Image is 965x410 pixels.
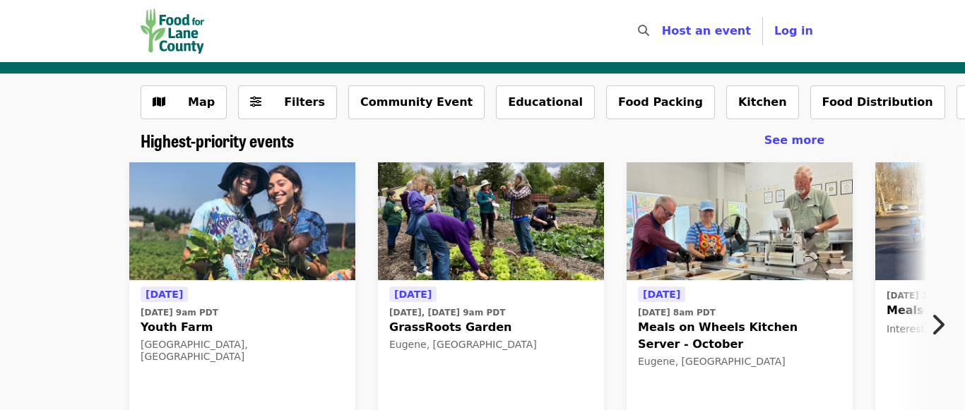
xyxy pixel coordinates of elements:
img: Food for Lane County - Home [141,8,204,54]
span: [DATE] [146,289,183,300]
span: Log in [774,24,813,37]
div: Eugene, [GEOGRAPHIC_DATA] [389,339,593,351]
span: [DATE] [394,289,432,300]
button: Educational [496,85,595,119]
img: GrassRoots Garden organized by Food for Lane County [378,162,604,281]
i: sliders-h icon [250,95,261,109]
span: Map [188,95,215,109]
i: search icon [638,24,649,37]
div: [GEOGRAPHIC_DATA], [GEOGRAPHIC_DATA] [141,339,344,363]
time: [DATE] 9am PDT [141,306,218,319]
span: Interest Form [887,323,953,334]
span: Highest-priority events [141,128,294,152]
span: Filters [284,95,325,109]
i: chevron-right icon [930,311,945,338]
a: See more [764,132,824,149]
input: Search [658,14,669,48]
button: Log in [763,17,824,45]
span: Youth Farm [141,319,344,336]
a: Highest-priority events [141,131,294,151]
button: Filters (0 selected) [238,85,337,119]
button: Food Packing [606,85,715,119]
time: [DATE] 8am PDT [638,306,716,319]
a: Host an event [662,24,751,37]
time: [DATE], [DATE] 9am PDT [389,306,505,319]
img: Meals on Wheels Kitchen Server - October organized by Food for Lane County [627,162,853,281]
div: Highest-priority events [129,131,836,151]
span: GrassRoots Garden [389,319,593,336]
span: [DATE] [643,289,680,300]
span: Meals on Wheels Kitchen Server - October [638,319,841,353]
img: Youth Farm organized by Food for Lane County [129,162,355,281]
span: See more [764,133,824,147]
button: Food Distribution [810,85,945,119]
i: map icon [153,95,165,109]
button: Community Event [348,85,485,119]
button: Next item [918,305,965,344]
div: Eugene, [GEOGRAPHIC_DATA] [638,356,841,368]
button: Kitchen [726,85,799,119]
button: Show map view [141,85,227,119]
